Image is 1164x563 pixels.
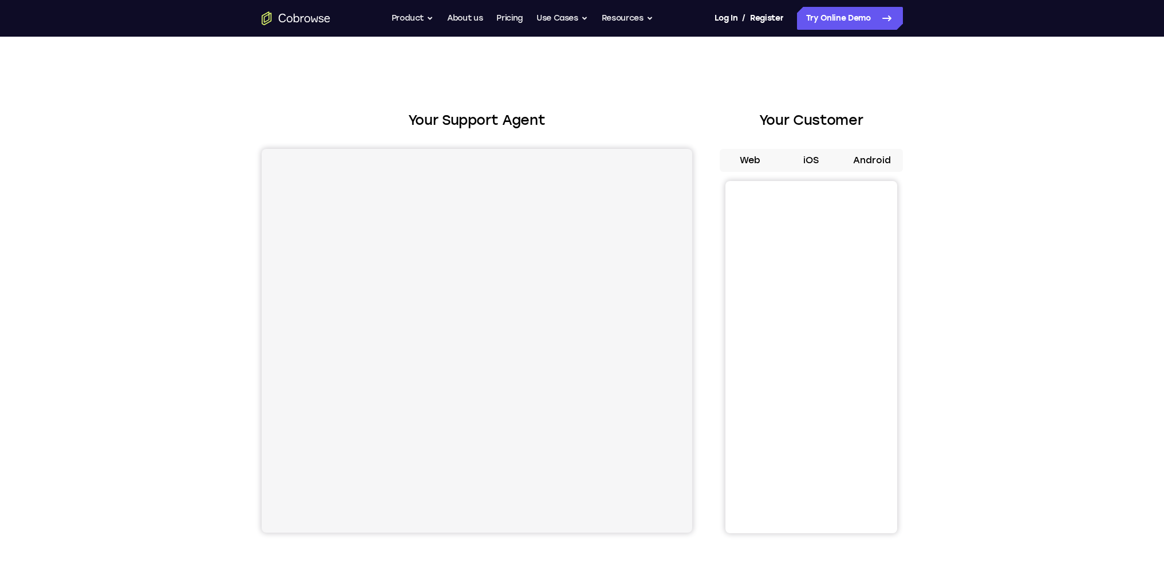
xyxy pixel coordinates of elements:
[262,110,692,131] h2: Your Support Agent
[742,11,745,25] span: /
[715,7,737,30] a: Log In
[392,7,434,30] button: Product
[536,7,588,30] button: Use Cases
[797,7,903,30] a: Try Online Demo
[780,149,842,172] button: iOS
[447,7,483,30] a: About us
[602,7,653,30] button: Resources
[262,149,692,533] iframe: Agent
[496,7,523,30] a: Pricing
[750,7,783,30] a: Register
[842,149,903,172] button: Android
[720,110,903,131] h2: Your Customer
[720,149,781,172] button: Web
[262,11,330,25] a: Go to the home page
